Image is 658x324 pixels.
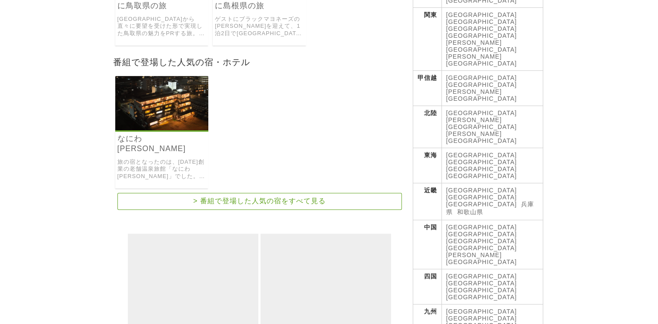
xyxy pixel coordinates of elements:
a: [GEOGRAPHIC_DATA] [446,308,517,315]
a: [GEOGRAPHIC_DATA] [446,245,517,251]
a: [GEOGRAPHIC_DATA] [446,294,517,301]
a: なにわ一水 [115,124,209,132]
a: [GEOGRAPHIC_DATA] [446,159,517,165]
a: [PERSON_NAME][GEOGRAPHIC_DATA] [446,116,517,130]
h2: 番組で登場した人気の宿・ホテル [111,54,408,69]
a: [GEOGRAPHIC_DATA] [446,165,517,172]
a: [PERSON_NAME] [446,53,502,60]
a: [GEOGRAPHIC_DATA] [446,81,517,88]
a: [GEOGRAPHIC_DATA] [446,315,517,322]
a: [GEOGRAPHIC_DATA] [446,231,517,238]
a: [GEOGRAPHIC_DATA] [446,25,517,32]
a: なにわ[PERSON_NAME] [117,134,207,154]
a: [GEOGRAPHIC_DATA] [446,11,517,18]
a: [GEOGRAPHIC_DATA] [446,201,517,208]
th: 中国 [413,220,441,269]
a: [PERSON_NAME][GEOGRAPHIC_DATA] [446,251,517,265]
a: [GEOGRAPHIC_DATA] [446,32,517,39]
a: [GEOGRAPHIC_DATA] [446,194,517,201]
a: [GEOGRAPHIC_DATA] [446,238,517,245]
a: 旅の宿となったのは、[DATE]創業の老舗温泉旅館「なにわ[PERSON_NAME]」でした。 すべての客室から四季折々の[GEOGRAPHIC_DATA]を一望できる人気の宿です。 番組では、... [117,159,207,180]
a: ゲストにブラックマヨネーズの[PERSON_NAME]を迎えて、1泊2日で[GEOGRAPHIC_DATA]をPRする旅。 [215,16,304,37]
a: [GEOGRAPHIC_DATA] [446,187,517,194]
a: [GEOGRAPHIC_DATA]から直々に要望を受けた形で実現した鳥取県の魅力をPRする旅。 県おすすめのスポットから[PERSON_NAME]、[PERSON_NAME]の二人が行きたい所を... [117,16,207,37]
a: [GEOGRAPHIC_DATA] [446,60,517,67]
th: 近畿 [413,183,441,220]
a: [GEOGRAPHIC_DATA] [446,152,517,159]
th: 関東 [413,8,441,71]
a: [GEOGRAPHIC_DATA] [446,109,517,116]
a: > 番組で登場した人気の宿をすべて見る [117,193,402,210]
th: 四国 [413,269,441,304]
a: [GEOGRAPHIC_DATA] [446,74,517,81]
th: 東海 [413,148,441,183]
a: [GEOGRAPHIC_DATA] [446,287,517,294]
th: 甲信越 [413,71,441,106]
a: [PERSON_NAME][GEOGRAPHIC_DATA] [446,39,517,53]
a: [GEOGRAPHIC_DATA] [446,224,517,231]
a: [GEOGRAPHIC_DATA] [446,18,517,25]
img: なにわ一水 [115,76,209,130]
a: 和歌山県 [457,208,483,215]
th: 北陸 [413,106,441,148]
a: [GEOGRAPHIC_DATA] [446,280,517,287]
a: [GEOGRAPHIC_DATA] [446,273,517,280]
a: [PERSON_NAME][GEOGRAPHIC_DATA] [446,88,517,102]
a: [PERSON_NAME][GEOGRAPHIC_DATA] [446,130,517,144]
a: [GEOGRAPHIC_DATA] [446,172,517,179]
